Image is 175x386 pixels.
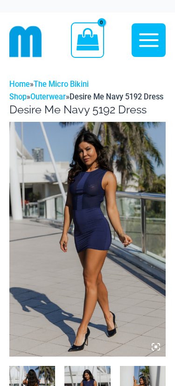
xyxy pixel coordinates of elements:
[9,122,166,357] img: Desire Me Navy 5192 Dress
[9,80,89,101] a: The Micro Bikini Shop
[9,25,42,58] img: cropped mm emblem
[71,22,104,58] a: View Shopping Cart, empty
[70,92,163,101] span: Desire Me Navy 5192 Dress
[9,80,163,101] span: » » »
[30,92,66,101] a: Outerwear
[9,80,30,89] a: Home
[9,103,166,116] h1: Desire Me Navy 5192 Dress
